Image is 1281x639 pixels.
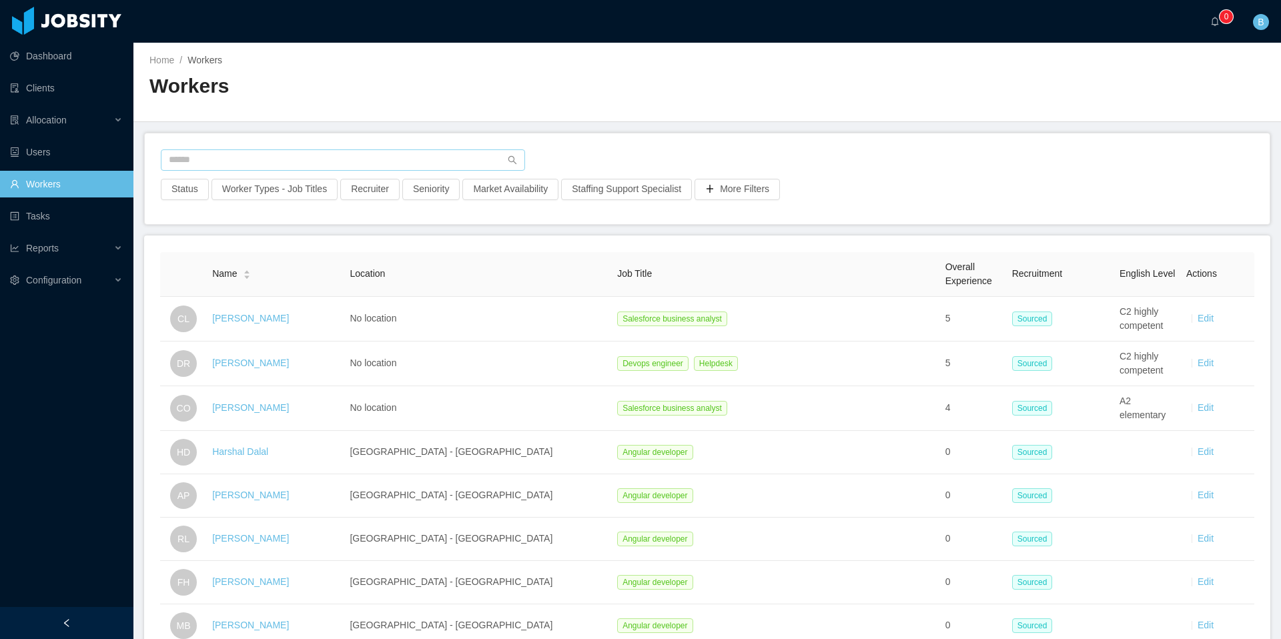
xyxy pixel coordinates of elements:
a: [PERSON_NAME] [212,533,289,544]
a: [PERSON_NAME] [212,576,289,587]
span: Configuration [26,275,81,285]
h2: Workers [149,73,707,100]
td: 0 [940,474,1007,518]
sup: 0 [1220,10,1233,23]
a: Sourced [1012,358,1058,368]
a: icon: robotUsers [10,139,123,165]
span: Helpdesk [694,356,738,371]
a: Sourced [1012,446,1058,457]
span: / [179,55,182,65]
span: Angular developer [617,532,693,546]
td: [GEOGRAPHIC_DATA] - [GEOGRAPHIC_DATA] [344,561,612,604]
a: [PERSON_NAME] [212,313,289,324]
span: Angular developer [617,575,693,590]
td: 0 [940,518,1007,561]
a: Edit [1198,576,1214,587]
span: Sourced [1012,445,1053,460]
span: Angular developer [617,445,693,460]
i: icon: search [508,155,517,165]
a: Sourced [1012,313,1058,324]
a: Sourced [1012,620,1058,630]
a: Edit [1198,620,1214,630]
a: Edit [1198,533,1214,544]
button: Status [161,179,209,200]
span: MB [177,612,191,639]
td: [GEOGRAPHIC_DATA] - [GEOGRAPHIC_DATA] [344,431,612,474]
span: CL [177,305,189,332]
span: Angular developer [617,488,693,503]
span: HD [177,439,190,466]
a: Sourced [1012,533,1058,544]
span: Sourced [1012,575,1053,590]
div: Sort [243,268,251,277]
span: English Level [1120,268,1175,279]
td: 0 [940,431,1007,474]
td: No location [344,297,612,342]
td: No location [344,342,612,386]
a: Edit [1198,313,1214,324]
td: [GEOGRAPHIC_DATA] - [GEOGRAPHIC_DATA] [344,474,612,518]
i: icon: caret-up [243,269,250,273]
i: icon: line-chart [10,243,19,253]
a: Edit [1198,402,1214,413]
i: icon: caret-down [243,273,250,277]
button: icon: plusMore Filters [695,179,780,200]
span: Overall Experience [945,261,992,286]
td: 0 [940,561,1007,604]
i: icon: solution [10,115,19,125]
a: [PERSON_NAME] [212,620,289,630]
a: Harshal Dalal [212,446,268,457]
span: Salesforce business analyst [617,401,727,416]
a: Home [149,55,174,65]
a: Sourced [1012,402,1058,413]
span: Sourced [1012,488,1053,503]
td: 5 [940,297,1007,342]
span: FH [177,569,190,596]
span: Angular developer [617,618,693,633]
td: [GEOGRAPHIC_DATA] - [GEOGRAPHIC_DATA] [344,518,612,561]
a: [PERSON_NAME] [212,358,289,368]
span: Sourced [1012,401,1053,416]
td: A2 elementary [1114,386,1181,431]
span: RL [177,526,189,552]
a: Edit [1198,446,1214,457]
td: C2 highly competent [1114,297,1181,342]
span: Actions [1186,268,1217,279]
a: icon: auditClients [10,75,123,101]
i: icon: setting [10,275,19,285]
a: Sourced [1012,576,1058,587]
span: Sourced [1012,311,1053,326]
span: Job Title [617,268,652,279]
td: No location [344,386,612,431]
span: Allocation [26,115,67,125]
span: Reports [26,243,59,253]
i: icon: bell [1210,17,1220,26]
a: icon: pie-chartDashboard [10,43,123,69]
span: Sourced [1012,618,1053,633]
span: CO [177,395,191,422]
a: Edit [1198,358,1214,368]
a: icon: userWorkers [10,171,123,197]
a: Edit [1198,490,1214,500]
a: [PERSON_NAME] [212,402,289,413]
td: 5 [940,342,1007,386]
a: Sourced [1012,490,1058,500]
button: Market Availability [462,179,558,200]
button: Staffing Support Specialist [561,179,692,200]
span: Workers [187,55,222,65]
span: B [1258,14,1264,30]
span: Sourced [1012,356,1053,371]
a: icon: profileTasks [10,203,123,229]
td: 4 [940,386,1007,431]
span: Sourced [1012,532,1053,546]
span: Name [212,267,237,281]
button: Worker Types - Job Titles [211,179,338,200]
span: Salesforce business analyst [617,311,727,326]
span: Recruitment [1012,268,1062,279]
span: DR [177,350,190,377]
button: Seniority [402,179,460,200]
a: [PERSON_NAME] [212,490,289,500]
span: Devops engineer [617,356,689,371]
span: AP [177,482,190,509]
td: C2 highly competent [1114,342,1181,386]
